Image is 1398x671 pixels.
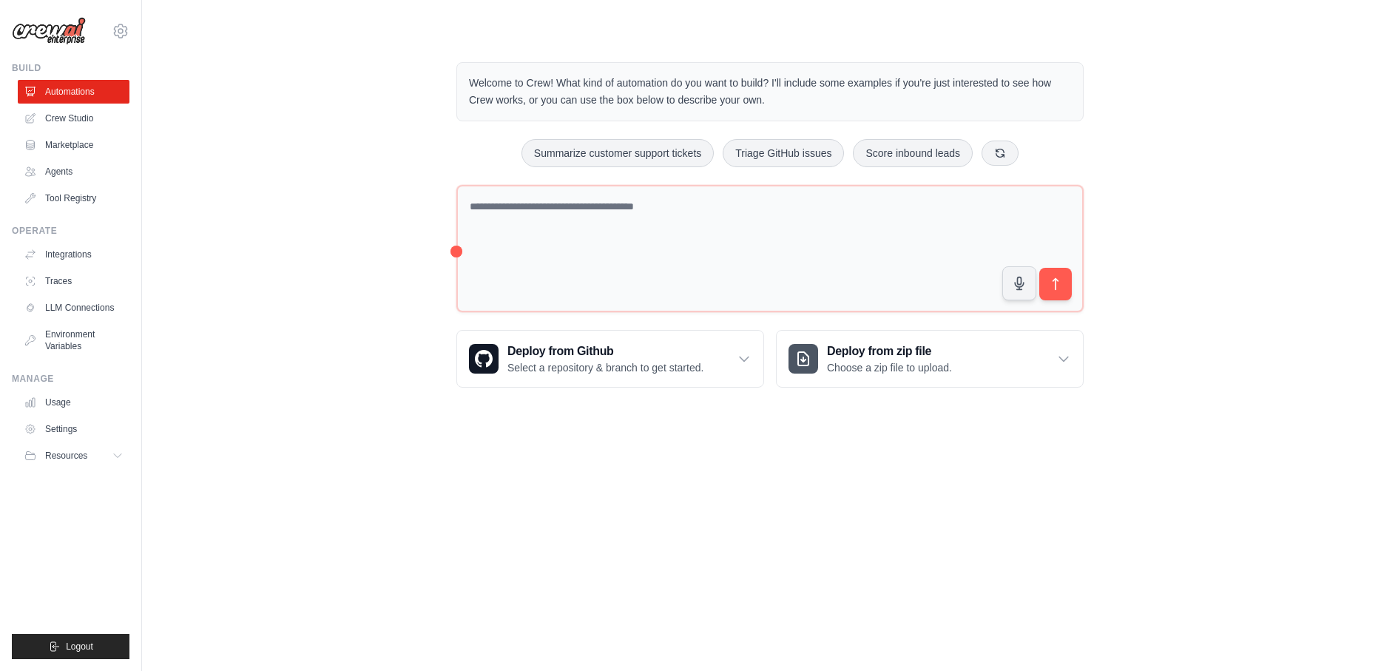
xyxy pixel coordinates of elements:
p: Welcome to Crew! What kind of automation do you want to build? I'll include some examples if you'... [469,75,1071,109]
span: Logout [66,641,93,653]
a: Marketplace [18,133,129,157]
p: Choose a zip file to upload. [827,360,952,375]
div: Manage [12,373,129,385]
a: Settings [18,417,129,441]
img: Logo [12,17,86,45]
span: Resources [45,450,87,462]
a: Usage [18,391,129,414]
button: Triage GitHub issues [723,139,844,167]
button: Summarize customer support tickets [521,139,714,167]
a: Traces [18,269,129,293]
div: Build [12,62,129,74]
button: Resources [18,444,129,468]
h3: Deploy from zip file [827,343,952,360]
button: Logout [12,634,129,659]
a: Agents [18,160,129,183]
div: Operate [12,225,129,237]
a: Crew Studio [18,107,129,130]
a: Automations [18,80,129,104]
p: Select a repository & branch to get started. [507,360,703,375]
a: LLM Connections [18,296,129,320]
a: Environment Variables [18,323,129,358]
button: Score inbound leads [853,139,973,167]
a: Tool Registry [18,186,129,210]
h3: Deploy from Github [507,343,703,360]
a: Integrations [18,243,129,266]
